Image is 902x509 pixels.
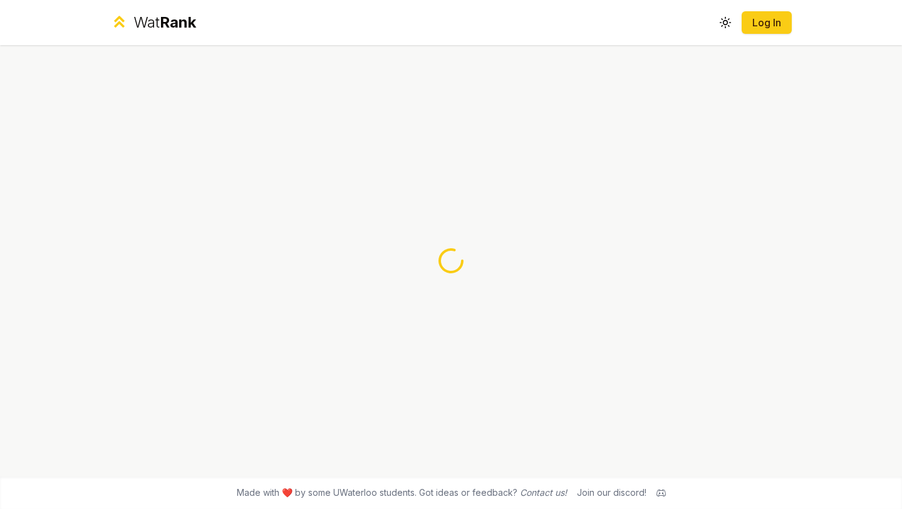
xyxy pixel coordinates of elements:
button: Log In [742,11,792,34]
a: WatRank [110,13,196,33]
a: Contact us! [520,487,567,498]
a: Log In [752,15,782,30]
span: Made with ❤️ by some UWaterloo students. Got ideas or feedback? [237,486,567,499]
span: Rank [160,13,196,31]
div: Wat [133,13,196,33]
div: Join our discord! [577,486,646,499]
